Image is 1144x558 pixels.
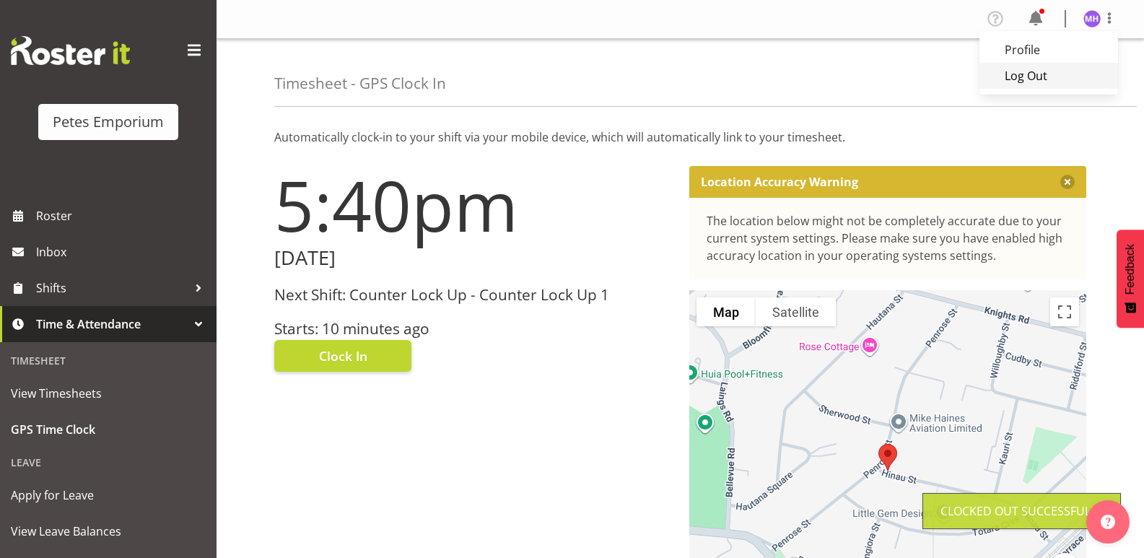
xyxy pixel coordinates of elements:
button: Clock In [274,340,411,372]
h2: [DATE] [274,247,672,269]
h3: Starts: 10 minutes ago [274,321,672,337]
a: Profile [979,37,1118,63]
p: Automatically clock-in to your shift via your mobile device, which will automatically link to you... [274,128,1086,146]
span: Roster [36,205,209,227]
button: Feedback - Show survey [1117,230,1144,328]
span: Feedback [1124,244,1137,295]
div: The location below might not be completely accurate due to your current system settings. Please m... [707,212,1070,264]
h4: Timesheet - GPS Clock In [274,75,446,92]
img: mackenzie-halford4471.jpg [1083,10,1101,27]
div: Timesheet [4,346,213,375]
a: Log Out [979,63,1118,89]
a: View Leave Balances [4,513,213,549]
p: Location Accuracy Warning [701,175,858,189]
div: Petes Emporium [53,111,164,133]
span: Apply for Leave [11,484,206,506]
span: View Timesheets [11,383,206,404]
span: Time & Attendance [36,313,188,335]
img: Rosterit website logo [11,36,130,65]
a: GPS Time Clock [4,411,213,448]
h1: 5:40pm [274,166,672,244]
button: Toggle fullscreen view [1050,297,1079,326]
span: View Leave Balances [11,520,206,542]
a: View Timesheets [4,375,213,411]
div: Leave [4,448,213,477]
span: Shifts [36,277,188,299]
h3: Next Shift: Counter Lock Up - Counter Lock Up 1 [274,287,672,303]
span: Inbox [36,241,209,263]
a: Apply for Leave [4,477,213,513]
img: help-xxl-2.png [1101,515,1115,529]
button: Show street map [697,297,756,326]
button: Show satellite imagery [756,297,836,326]
span: Clock In [319,346,367,365]
div: Clocked out Successfully [940,502,1103,520]
span: GPS Time Clock [11,419,206,440]
button: Close message [1060,175,1075,189]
